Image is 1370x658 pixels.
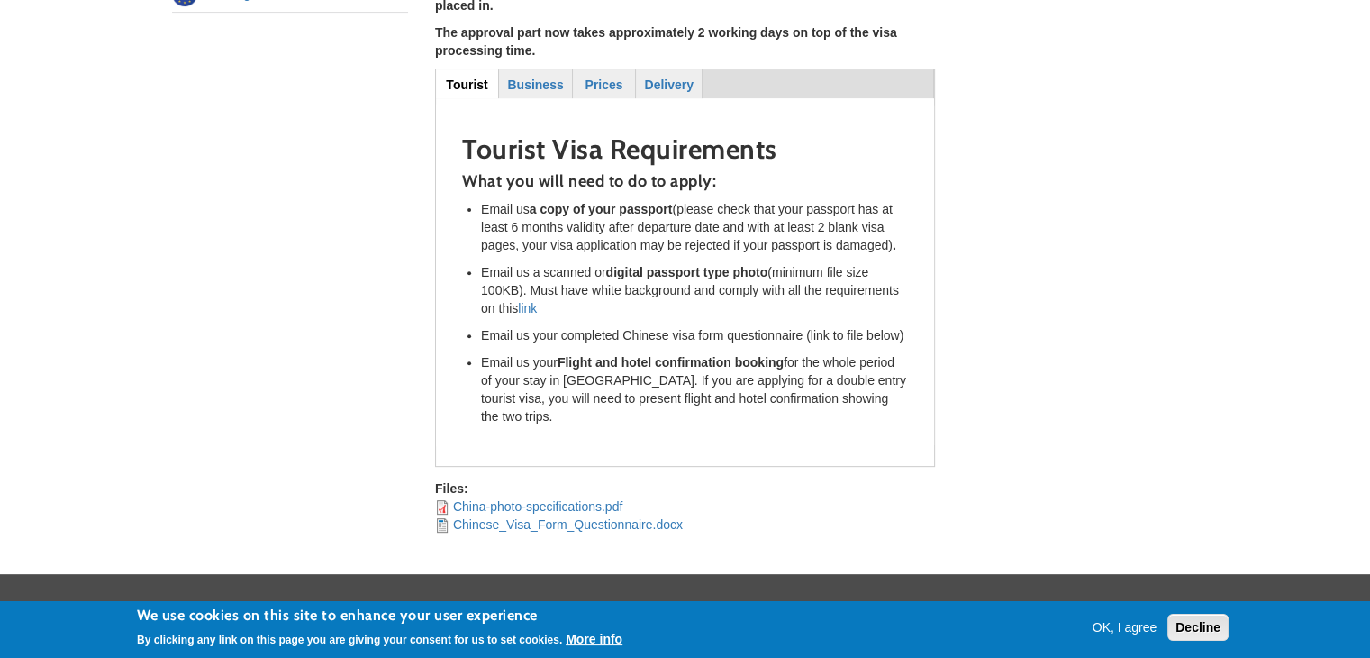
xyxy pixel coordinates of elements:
a: Tourist [436,69,498,97]
button: Decline [1167,614,1229,641]
strong: a copy of your passport [530,202,673,216]
img: application/pdf [435,500,449,515]
li: Email us your for the whole period of your stay in [GEOGRAPHIC_DATA]. If you are applying for a d... [481,353,908,425]
img: application/vnd.openxmlformats-officedocument.wordprocessingml.document [435,518,449,533]
strong: The approval part now takes approximately 2 working days on top of the visa processing time. [435,25,897,58]
h2: We use cookies on this site to enhance your user experience [137,606,622,626]
h4: What you will need to do to apply: [462,173,908,191]
strong: Prices [585,78,623,92]
h2: Tourist Visa Requirements [462,134,908,164]
strong: Tourist [446,78,487,92]
button: OK, I agree [1085,618,1165,636]
li: Email us (please check that your passport has at least 6 months validity after departure date and... [481,200,908,254]
a: link [518,301,537,315]
strong: digital passport type photo [606,265,768,279]
a: Business [500,69,571,97]
a: Chinese_Visa_Form_Questionnaire.docx [453,517,683,532]
a: China-photo-specifications.pdf [453,499,622,514]
strong: Delivery [644,78,693,92]
button: More info [566,630,622,648]
strong: . [893,238,896,252]
li: Email us your completed Chinese visa form questionnaire (link to file below) [481,326,908,344]
strong: Business [507,78,563,92]
a: Prices [574,69,634,97]
li: Email us a scanned or (minimum file size 100KB). Must have white background and comply with all t... [481,263,908,317]
p: By clicking any link on this page you are giving your consent for us to set cookies. [137,634,562,646]
div: Files: [435,480,935,498]
a: Delivery [637,69,701,97]
strong: Flight and hotel confirmation booking [558,355,784,370]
